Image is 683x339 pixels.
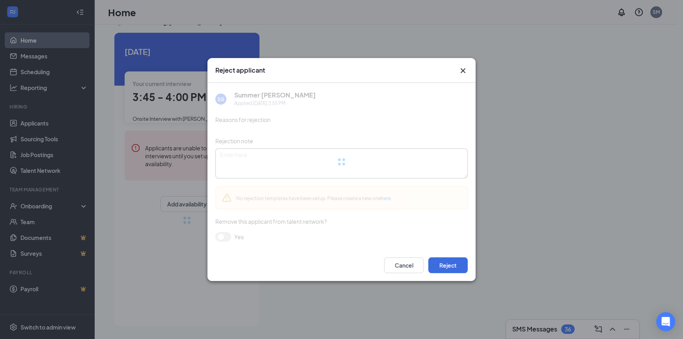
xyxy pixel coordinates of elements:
h3: Reject applicant [215,66,265,75]
button: Reject [428,257,468,273]
svg: Cross [458,66,468,75]
button: Cancel [384,257,424,273]
div: Open Intercom Messenger [656,312,675,331]
button: Close [458,66,468,75]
